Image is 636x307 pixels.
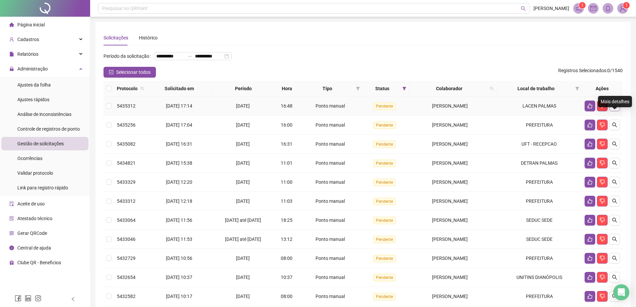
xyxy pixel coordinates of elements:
span: Ponto manual [315,275,345,280]
span: [DATE] 10:56 [166,256,192,261]
span: Pendente [373,122,396,129]
span: Central de ajuda [17,245,51,251]
span: Ajustes rápidos [17,97,49,102]
span: user-add [9,37,14,42]
span: Link para registro rápido [17,185,68,190]
span: check-square [109,70,114,74]
span: Tipo [302,85,353,92]
span: [DATE] [236,103,250,109]
span: search [612,275,617,280]
span: search [612,237,617,242]
span: dislike [600,275,605,280]
span: search [488,84,495,94]
span: linkedin [25,295,31,302]
span: Selecionar todos [116,68,151,76]
span: Protocolo [117,85,138,92]
span: dislike [600,160,605,166]
span: 10:37 [281,275,292,280]
span: Ponto manual [315,179,345,185]
span: filter [401,84,408,94]
span: lock [9,66,14,71]
button: Selecionar todos [103,67,156,78]
td: PREFEITURA [496,249,582,268]
span: like [587,122,593,128]
span: Ponto manual [315,217,345,223]
span: Análise de inconsistências [17,112,71,117]
span: like [587,294,593,299]
span: 13:12 [281,237,292,242]
img: 91023 [618,3,628,13]
span: filter [402,87,406,91]
span: dislike [600,217,605,223]
span: 5433064 [117,217,136,223]
span: Página inicial [17,22,45,27]
span: home [9,22,14,27]
span: search [521,6,526,11]
span: instagram [35,295,41,302]
td: PREFEITURA [496,192,582,211]
td: LACEN PALMAS [496,97,582,116]
span: [PERSON_NAME] [432,275,468,280]
span: Pendente [373,274,396,281]
span: [DATE] 12:20 [166,179,192,185]
span: 5432582 [117,294,136,299]
span: info-circle [9,246,14,250]
div: Open Intercom Messenger [613,284,629,300]
span: Pendente [373,217,396,224]
span: 5433329 [117,179,136,185]
span: Pendente [373,198,396,205]
td: SEDUC SEDE [496,230,582,249]
span: [DATE] 11:53 [166,237,192,242]
span: search [490,87,494,91]
span: Administração [17,66,48,71]
th: Solicitado em [147,81,212,97]
span: like [587,160,593,166]
span: [DATE] [236,122,250,128]
span: facebook [15,295,21,302]
span: [DATE] [236,198,250,204]
td: PREFEITURA [496,173,582,192]
span: Pendente [373,160,396,167]
span: Atestado técnico [17,216,52,221]
span: [DATE] [236,141,250,147]
span: file [9,52,14,56]
span: dislike [600,141,605,147]
span: Registros Selecionados [558,68,606,73]
span: 5435256 [117,122,136,128]
span: search [612,122,617,128]
span: Pendente [373,103,396,110]
span: Clube QR - Beneficios [17,260,61,265]
span: [DATE] 10:17 [166,294,192,299]
span: 08:00 [281,294,292,299]
span: solution [9,216,14,221]
span: [DATE] 12:18 [166,198,192,204]
span: 5432654 [117,275,136,280]
span: [DATE] [236,294,250,299]
div: Solicitações [103,34,128,41]
label: Período da solicitação [103,51,154,61]
div: Ações [585,85,620,92]
span: [DATE] [236,179,250,185]
span: 5435082 [117,141,136,147]
span: [PERSON_NAME] [432,217,468,223]
td: PREFEITURA [496,287,582,306]
span: like [587,275,593,280]
span: audit [9,201,14,206]
span: Controle de registros de ponto [17,126,80,132]
span: Ponto manual [315,237,345,242]
span: search [612,198,617,204]
td: SEDUC SEDE [496,211,582,230]
span: like [587,256,593,261]
td: UNITINS DIANÓPOLIS [496,268,582,287]
span: Pendente [373,236,396,243]
span: 5433312 [117,198,136,204]
span: Aceite de uso [17,201,45,206]
span: 5435312 [117,103,136,109]
span: search [612,256,617,261]
span: Relatórios [17,51,38,57]
span: [DATE] [236,275,250,280]
span: [PERSON_NAME] [432,103,468,109]
span: [PERSON_NAME] [432,141,468,147]
td: DETRAN PALMAS [496,154,582,173]
span: gift [9,260,14,265]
